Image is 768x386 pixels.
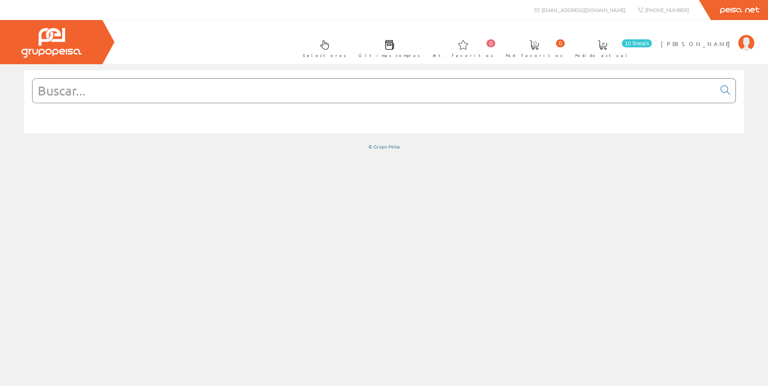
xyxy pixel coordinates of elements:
span: Art. favoritos [433,51,493,59]
span: 0 [556,39,565,47]
span: Últimas compras [359,51,420,59]
input: Buscar... [33,79,716,103]
img: Grupo Peisa [21,28,82,58]
a: [PERSON_NAME] [661,33,754,41]
a: Últimas compras [351,33,424,63]
span: 10 línea/s [622,39,652,47]
span: 0 [486,39,495,47]
span: Ped. favoritos [506,51,563,59]
span: [EMAIL_ADDRESS][DOMAIN_NAME] [541,6,625,13]
a: Selectores [295,33,350,63]
span: [PERSON_NAME] [661,40,734,48]
span: Pedido actual [575,51,630,59]
span: Selectores [303,51,346,59]
a: 10 línea/s Pedido actual [567,33,654,63]
div: © Grupo Peisa [24,143,744,150]
span: [PHONE_NUMBER] [645,6,689,13]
